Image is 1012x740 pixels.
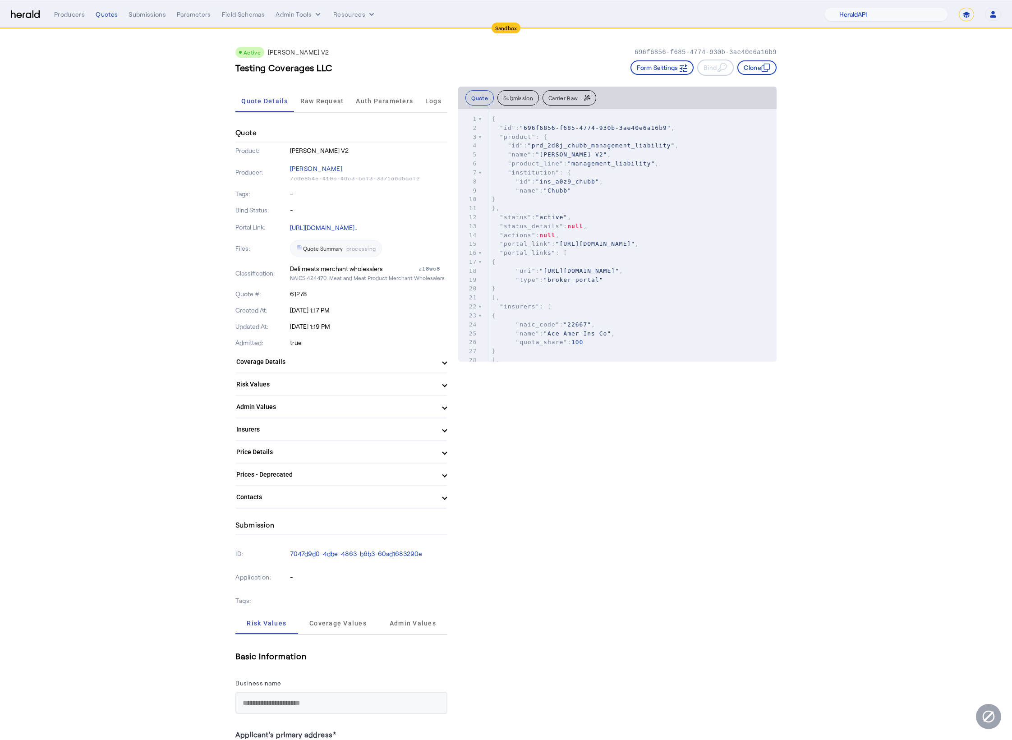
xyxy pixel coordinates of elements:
[458,177,478,186] div: 8
[458,186,478,195] div: 9
[492,330,615,337] span: : ,
[458,267,478,276] div: 18
[236,447,436,457] mat-panel-title: Price Details
[543,276,603,283] span: "broker_portal"
[500,249,556,256] span: "portal_links"
[543,187,571,194] span: "Chubb"
[333,10,376,19] button: Resources dropdown menu
[492,223,587,230] span: : ,
[556,240,635,247] span: "[URL][DOMAIN_NAME]"
[697,60,734,76] button: Bind
[500,240,552,247] span: "portal_link"
[539,232,555,239] span: null
[500,124,515,131] span: "id"
[235,351,447,372] mat-expansion-panel-header: Coverage Details
[563,321,591,328] span: "22667"
[500,133,535,140] span: "product"
[492,348,496,354] span: }
[492,267,623,274] span: : ,
[290,175,448,182] p: 7c6e854e-4105-46c3-bcf3-3371a6d5acf2
[241,98,288,104] span: Quote Details
[236,470,436,479] mat-panel-title: Prices - Deprecated
[276,10,322,19] button: internal dropdown menu
[235,373,447,395] mat-expansion-panel-header: Risk Values
[290,549,448,558] p: 7047d9d0-4dbe-4863-b6b3-60ad1683290e
[458,168,478,177] div: 7
[492,205,500,211] span: },
[548,95,578,101] span: Carrier Raw
[515,178,531,185] span: "id"
[458,133,478,142] div: 3
[492,294,500,301] span: ],
[458,347,478,356] div: 27
[528,142,675,149] span: "prd_2d8j_chubb_management_liability"
[492,276,603,283] span: :
[508,169,560,176] span: "institution"
[492,196,496,202] span: }
[177,10,211,19] div: Parameters
[458,320,478,329] div: 24
[222,10,265,19] div: Field Schemas
[492,142,679,149] span: : ,
[235,322,288,331] p: Updated At:
[500,232,535,239] span: "actions"
[536,178,599,185] span: "ins_a0z9_chubb"
[235,244,288,253] p: Files:
[492,285,496,292] span: }
[268,48,329,57] p: [PERSON_NAME] V2
[300,98,344,104] span: Raw Request
[543,330,611,337] span: "Ace Amer Ins Co"
[290,162,448,175] p: [PERSON_NAME]
[290,306,448,315] p: [DATE] 1:17 PM
[458,356,478,365] div: 28
[536,214,568,221] span: "active"
[390,620,436,626] span: Admin Values
[543,90,596,106] button: Carrier Raw
[515,330,539,337] span: "name"
[235,269,288,278] p: Classification:
[425,98,442,104] span: Logs
[235,61,332,74] h3: Testing Coverages LLC
[290,573,448,582] p: -
[235,547,288,560] p: ID:
[492,357,500,363] span: ],
[235,223,288,232] p: Portal Link:
[235,649,447,663] h5: Basic Information
[235,127,257,138] h4: Quote
[492,23,521,33] div: Sandbox
[235,571,288,584] p: Application:
[492,258,496,265] span: {
[235,338,288,347] p: Admitted:
[235,396,447,418] mat-expansion-panel-header: Admin Values
[290,206,448,215] p: -
[536,151,607,158] span: "[PERSON_NAME] V2"
[492,124,675,131] span: : ,
[235,306,288,315] p: Created At:
[465,90,494,106] button: Quote
[508,151,532,158] span: "name"
[630,60,694,75] button: Form Settings
[235,206,288,215] p: Bind Status:
[500,214,532,221] span: "status"
[635,48,777,57] p: 696f6856-f685-4774-930b-3ae40e6a16b9
[458,302,478,311] div: 22
[458,257,478,267] div: 17
[492,303,552,310] span: : [
[458,231,478,240] div: 14
[515,321,559,328] span: "naic_code"
[236,380,436,389] mat-panel-title: Risk Values
[235,290,288,299] p: Quote #:
[492,187,571,194] span: :
[236,425,436,434] mat-panel-title: Insurers
[458,276,478,285] div: 19
[235,418,447,440] mat-expansion-panel-header: Insurers
[515,267,535,274] span: "uri"
[235,730,336,739] label: Applicant's primary address*
[492,339,583,345] span: :
[492,312,496,319] span: {
[290,264,383,273] div: Deli meats merchant wholesalers
[458,239,478,248] div: 15
[458,338,478,347] div: 26
[458,159,478,168] div: 6
[458,329,478,338] div: 25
